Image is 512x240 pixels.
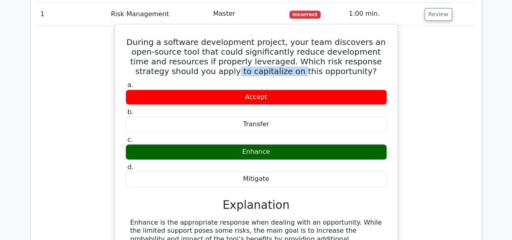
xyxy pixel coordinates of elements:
span: Incorrect [289,11,321,19]
button: Review [425,8,452,21]
h5: During a software development project, your team discovers an open-source tool that could signifi... [125,37,388,76]
span: d. [127,163,134,171]
span: b. [127,108,134,116]
td: Risk Management [108,2,210,25]
div: Transfer [125,117,387,132]
td: 1 [37,2,108,25]
td: Master [210,2,286,25]
div: Enhance [125,144,387,160]
span: a. [127,81,134,89]
span: c. [127,136,133,143]
td: 1:00 min. [346,2,421,25]
div: Accept [125,89,387,105]
div: Mitigate [125,171,387,187]
h3: Explanation [130,198,382,212]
